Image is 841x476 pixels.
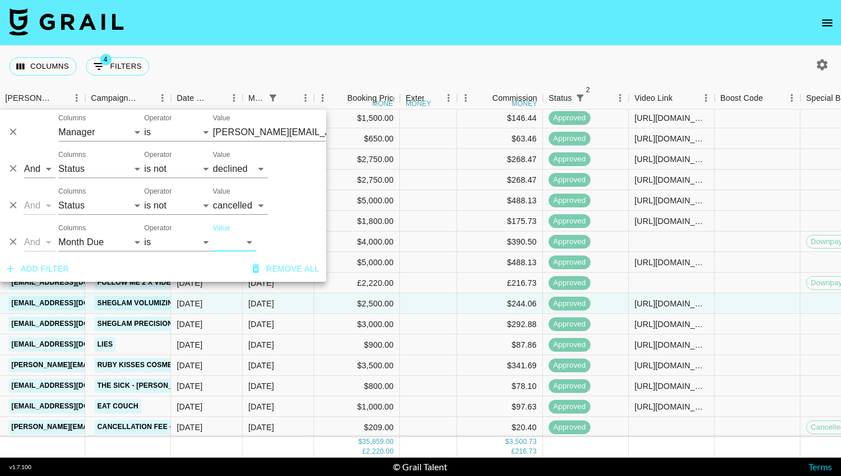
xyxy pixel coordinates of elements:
[144,223,172,233] label: Operator
[94,379,198,393] a: the sick - [PERSON_NAME]
[331,90,347,106] button: Sort
[314,108,400,128] div: $1,500.00
[634,87,673,109] div: Video Link
[816,11,839,34] button: open drawer
[634,195,708,206] div: https://www.instagram.com/reel/DNBsd-JSi3z/?igsh=OGpkYmx1MWszaXJp
[58,187,86,196] label: Columns
[673,90,689,106] button: Sort
[144,113,172,123] label: Operator
[314,149,400,170] div: $2,750.00
[509,438,537,447] div: 3,500.73
[314,335,400,355] div: $900.00
[549,113,590,124] span: approved
[213,113,230,123] label: Value
[629,87,715,109] div: Video Link
[783,89,800,107] button: Menu
[265,90,281,106] div: 1 active filter
[549,87,572,109] div: Status
[177,277,203,289] div: 28/08/2025
[424,90,440,106] button: Sort
[177,401,203,412] div: 12/08/2025
[314,128,400,149] div: $650.00
[9,276,137,290] a: [EMAIL_ADDRESS][DOMAIN_NAME]
[154,89,171,107] button: Menu
[549,175,590,186] span: approved
[457,273,543,293] div: £216.73
[457,170,543,190] div: $268.47
[9,420,195,434] a: [PERSON_NAME][EMAIL_ADDRESS][DOMAIN_NAME]
[457,108,543,128] div: $146.44
[582,84,594,96] span: 2
[572,90,588,106] div: 2 active filters
[572,90,588,106] button: Show filters
[225,89,243,107] button: Menu
[457,89,474,107] button: Menu
[314,293,400,314] div: $2,500.00
[505,438,509,447] div: $
[248,422,274,433] div: Aug '25
[58,223,86,233] label: Columns
[243,87,314,109] div: Month Due
[588,90,604,106] button: Sort
[358,438,362,447] div: $
[314,231,400,252] div: $4,000.00
[177,318,203,330] div: 01/07/2025
[314,170,400,190] div: $2,750.00
[549,298,590,309] span: approved
[248,87,265,109] div: Month Due
[24,233,55,251] select: Logic operator
[543,87,629,109] div: Status
[457,314,543,335] div: $292.88
[5,87,52,109] div: [PERSON_NAME]
[144,150,172,160] label: Operator
[5,233,22,250] button: Delete
[457,376,543,396] div: $78.10
[366,447,394,457] div: 2,220.00
[9,463,31,471] div: v 1.7.100
[515,447,537,457] div: 216.73
[549,381,590,392] span: approved
[248,360,274,371] div: Aug '25
[549,154,590,165] span: approved
[511,100,537,107] div: money
[763,90,779,106] button: Sort
[362,447,366,457] div: £
[9,57,77,76] button: Select columns
[314,273,400,293] div: £2,220.00
[100,54,112,65] span: 4
[549,360,590,371] span: approved
[634,257,708,268] div: https://www.instagram.com/reel/DNIQKu1uNrd/?igsh=MWU5aDNianc0eGx1bQ%3D%3D
[24,160,55,178] select: Logic operator
[9,8,124,36] img: Grail Talent
[5,123,22,140] button: Delete
[314,89,331,107] button: Menu
[549,319,590,330] span: approved
[9,379,137,393] a: [EMAIL_ADDRESS][DOMAIN_NAME]
[549,257,590,268] span: approved
[440,89,457,107] button: Menu
[177,298,203,309] div: 17/07/2025
[393,461,447,473] div: © Grail Talent
[314,376,400,396] div: $800.00
[248,401,274,412] div: Aug '25
[549,402,590,412] span: approved
[314,252,400,273] div: $5,000.00
[634,133,708,144] div: https://www.tiktok.com/@jayacody/video/7544112504360750358?lang=en
[457,252,543,273] div: $488.13
[697,89,715,107] button: Menu
[94,317,288,331] a: SHEGLAM Precision Sculpt Liquid Contour Duo!
[297,89,314,107] button: Menu
[248,277,274,289] div: Aug '25
[248,380,274,392] div: Aug '25
[347,87,398,109] div: Booking Price
[281,90,297,106] button: Sort
[94,399,141,414] a: eat couch
[209,90,225,106] button: Sort
[634,298,708,309] div: https://www.tiktok.com/@marinaktunes/video/7539616633573330198?_r=1&_t=ZN-8yycLwUISt4
[9,358,195,372] a: [PERSON_NAME][EMAIL_ADDRESS][DOMAIN_NAME]
[86,57,149,76] button: Show filters
[265,90,281,106] button: Show filters
[2,258,74,280] button: Add filter
[457,293,543,314] div: $244.06
[94,276,184,290] a: follow me 2 x videos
